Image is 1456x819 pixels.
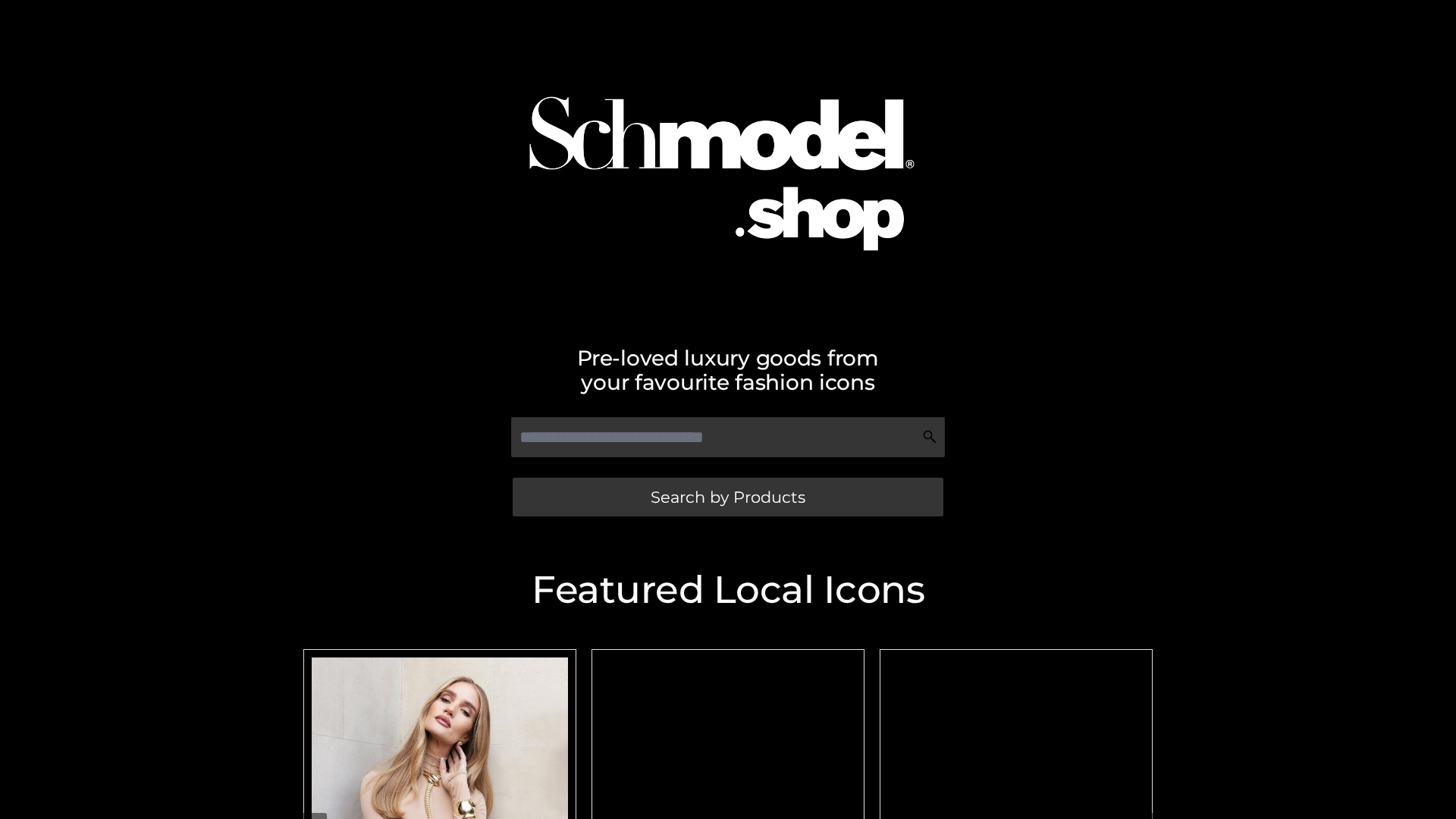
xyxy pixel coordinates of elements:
img: Search Icon [922,429,937,444]
h2: Featured Local Icons​ [296,571,1160,609]
h2: Pre-loved luxury goods from your favourite fashion icons [296,346,1160,394]
span: Search by Products [651,489,805,505]
a: Search by Products [513,478,943,516]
